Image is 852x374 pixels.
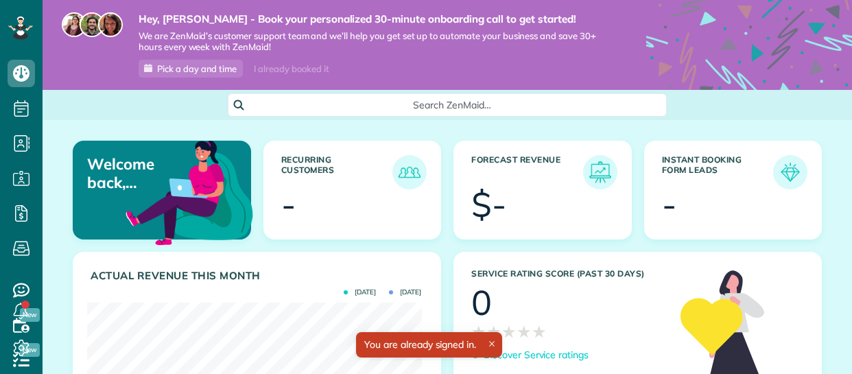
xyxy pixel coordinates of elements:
[662,155,774,189] h3: Instant Booking Form Leads
[471,320,486,344] span: ★
[98,12,123,37] img: michelle-19f622bdf1676172e81f8f8fba1fb50e276960ebfe0243fe18214015130c80e4.jpg
[471,187,506,222] div: $-
[532,320,547,344] span: ★
[80,12,104,37] img: jorge-587dff0eeaa6aab1f244e6dc62b8924c3b6ad411094392a53c71c6c4a576187d.jpg
[471,155,583,189] h3: Forecast Revenue
[517,320,532,344] span: ★
[157,63,237,74] span: Pick a day and time
[501,320,517,344] span: ★
[139,12,605,26] strong: Hey, [PERSON_NAME] - Book your personalized 30-minute onboarding call to get started!
[486,320,501,344] span: ★
[484,348,589,362] p: Discover Service ratings
[396,159,423,186] img: icon_recurring_customers-cf858462ba22bcd05b5a5880d41d6543d210077de5bb9ebc9590e49fd87d84ed.png
[777,159,804,186] img: icon_form_leads-04211a6a04a5b2264e4ee56bc0799ec3eb69b7e499cbb523a139df1d13a81ae0.png
[587,159,614,186] img: icon_forecast_revenue-8c13a41c7ed35a8dcfafea3cbb826a0462acb37728057bba2d056411b612bbbe.png
[62,12,86,37] img: maria-72a9807cf96188c08ef61303f053569d2e2a8a1cde33d635c8a3ac13582a053d.jpg
[123,125,256,258] img: dashboard_welcome-42a62b7d889689a78055ac9021e634bf52bae3f8056760290aed330b23ab8690.png
[344,289,376,296] span: [DATE]
[139,60,243,78] a: Pick a day and time
[389,289,421,296] span: [DATE]
[246,60,337,78] div: I already booked it
[281,155,393,189] h3: Recurring Customers
[281,187,296,222] div: -
[139,30,605,54] span: We are ZenMaid’s customer support team and we’ll help you get set up to automate your business an...
[662,187,676,222] div: -
[471,285,492,320] div: 0
[471,269,667,279] h3: Service Rating score (past 30 days)
[87,155,191,191] p: Welcome back, [PERSON_NAME]!
[356,332,502,358] div: You are already signed in.
[471,348,589,362] a: Discover Service ratings
[91,270,427,282] h3: Actual Revenue this month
